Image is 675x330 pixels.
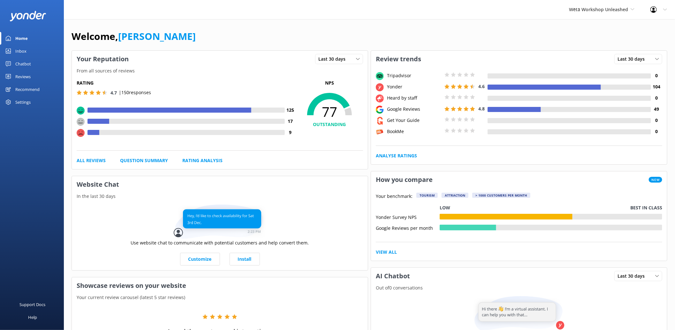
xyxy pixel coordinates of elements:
div: Inbox [15,45,27,57]
p: Your current review carousel (latest 5 star reviews) [72,294,368,301]
div: > 1000 customers per month [472,193,530,198]
div: Heard by staff [385,94,443,101]
p: In the last 30 days [72,193,368,200]
h4: 49 [651,106,662,113]
div: Google Reviews [385,106,443,113]
a: Install [230,253,260,266]
div: Chatbot [15,57,31,70]
h3: Review trends [371,51,426,67]
img: conversation... [174,205,266,239]
div: Support Docs [20,298,46,311]
h4: 0 [651,117,662,124]
div: Home [15,32,28,45]
span: 77 [296,104,363,120]
h3: Your Reputation [72,51,133,67]
h4: OUTSTANDING [296,121,363,128]
p: Out of 0 conversations [371,284,667,291]
h5: Rating [77,79,296,86]
div: Get Your Guide [385,117,443,124]
div: Recommend [15,83,40,96]
p: Use website chat to communicate with potential customers and help convert them. [131,239,309,246]
a: Rating Analysis [182,157,223,164]
a: Customize [180,253,220,266]
img: yonder-white-logo.png [10,11,46,21]
span: Last 30 days [618,56,648,63]
p: | 150 responses [119,89,151,96]
a: View All [376,249,397,256]
p: From all sources of reviews [72,67,368,74]
h4: 0 [651,72,662,79]
p: NPS [296,79,363,86]
a: Analyse Ratings [376,152,417,159]
span: 4.8 [478,106,485,112]
h1: Welcome, [72,29,196,44]
span: Wētā Workshop Unleashed [569,6,628,12]
p: Your benchmark: [376,193,413,200]
p: Low [440,204,450,211]
h4: 125 [285,107,296,114]
p: Best in class [630,204,662,211]
div: BookMe [385,128,443,135]
div: Reviews [15,70,31,83]
a: All Reviews [77,157,106,164]
span: Last 30 days [318,56,349,63]
div: Help [28,311,37,324]
span: Last 30 days [618,273,648,280]
h4: 0 [651,128,662,135]
div: Yonder [385,83,443,90]
h3: How you compare [371,171,437,188]
span: 4.6 [478,83,485,89]
a: Question Summary [120,157,168,164]
h4: 9 [285,129,296,136]
h3: Showcase reviews on your website [72,277,368,294]
h3: Website Chat [72,176,368,193]
span: New [649,177,662,183]
span: 4.7 [110,90,117,96]
div: Settings [15,96,31,109]
div: Yonder Survey NPS [376,214,440,220]
h4: 104 [651,83,662,90]
div: Google Reviews per month [376,225,440,230]
h4: 17 [285,118,296,125]
div: Tourism [416,193,438,198]
div: Attraction [442,193,468,198]
div: Tripadvisor [385,72,443,79]
h3: AI Chatbot [371,268,415,284]
a: [PERSON_NAME] [118,30,196,43]
h4: 0 [651,94,662,101]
